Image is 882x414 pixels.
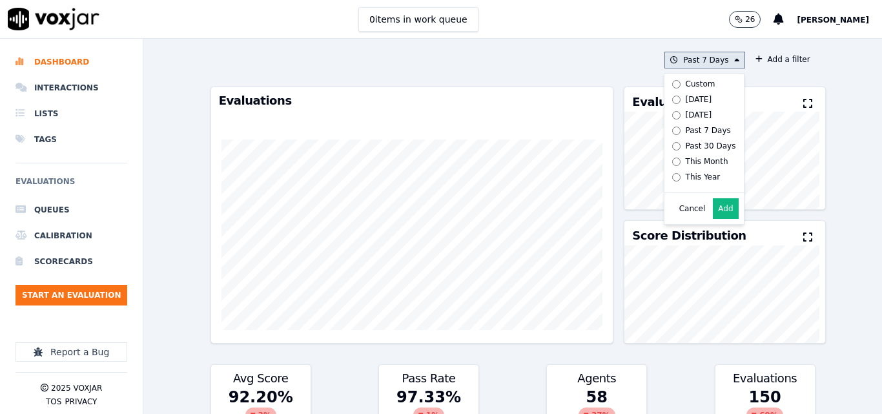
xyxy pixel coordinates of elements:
h3: Avg Score [219,373,303,384]
a: Lists [15,101,127,127]
a: Scorecards [15,249,127,274]
div: Past 7 Days [686,125,731,136]
input: [DATE] [672,96,681,104]
div: Custom [686,79,715,89]
a: Interactions [15,75,127,101]
h3: Pass Rate [387,373,471,384]
div: [DATE] [686,110,712,120]
button: Past 7 Days Custom [DATE] [DATE] Past 7 Days Past 30 Days This Month This Year Cancel Add [664,52,744,68]
p: 2025 Voxjar [51,383,102,393]
button: Start an Evaluation [15,285,127,305]
a: Queues [15,197,127,223]
span: [PERSON_NAME] [797,16,869,25]
img: voxjar logo [8,8,99,30]
h3: Evaluations [723,373,807,384]
div: This Year [686,172,721,182]
h3: Evaluations [219,95,606,107]
h3: Agents [555,373,639,384]
input: Past 7 Days [672,127,681,135]
button: 0items in work queue [358,7,478,32]
a: Tags [15,127,127,152]
div: [DATE] [686,94,712,105]
button: 26 [729,11,774,28]
button: Report a Bug [15,342,127,362]
input: Custom [672,80,681,88]
h6: Evaluations [15,174,127,197]
div: This Month [686,156,728,167]
button: [PERSON_NAME] [797,12,882,27]
p: 26 [745,14,755,25]
button: TOS [46,397,61,407]
h3: Score Distribution [632,230,746,242]
input: This Month [672,158,681,166]
a: Dashboard [15,49,127,75]
input: [DATE] [672,111,681,119]
div: Past 30 Days [686,141,736,151]
h3: Evaluators [632,96,699,108]
button: 26 [729,11,761,28]
button: Add a filter [750,52,815,67]
input: This Year [672,173,681,181]
button: Privacy [65,397,97,407]
button: Add [713,198,738,219]
button: Cancel [679,203,706,214]
input: Past 30 Days [672,142,681,150]
a: Calibration [15,223,127,249]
